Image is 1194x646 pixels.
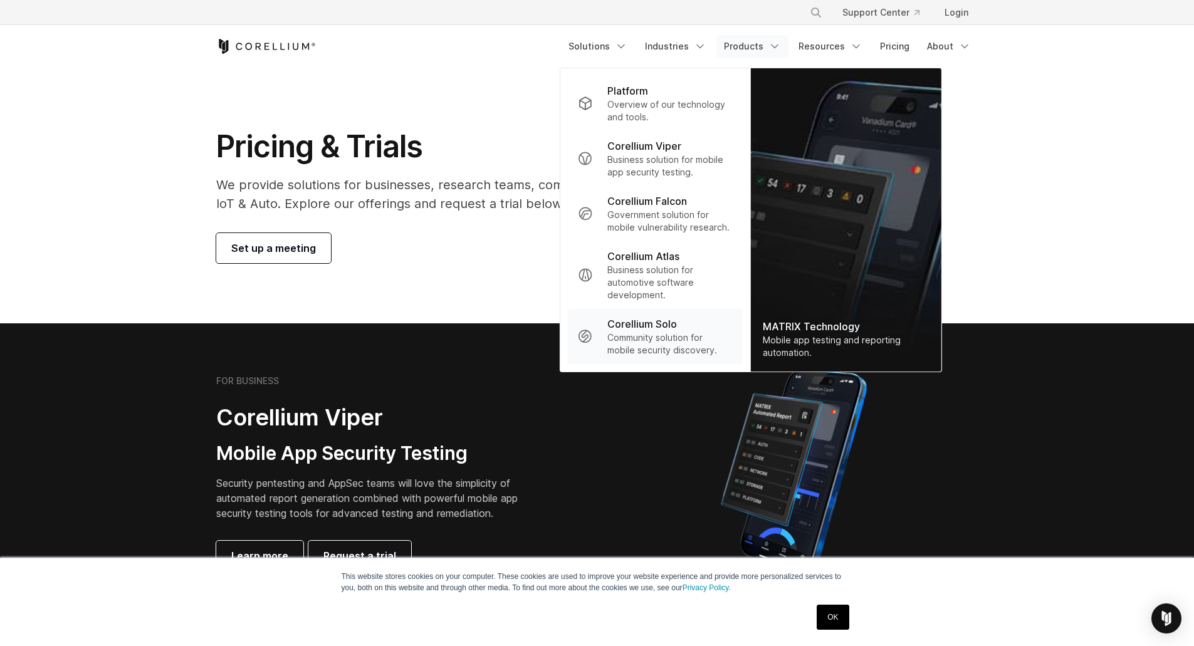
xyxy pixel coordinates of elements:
[607,98,732,123] p: Overview of our technology and tools.
[607,209,732,234] p: Government solution for mobile vulnerability research.
[716,35,788,58] a: Products
[607,249,679,264] p: Corellium Atlas
[216,476,537,521] p: Security pentesting and AppSec teams will love the simplicity of automated report generation comb...
[607,264,732,301] p: Business solution for automotive software development.
[216,404,537,432] h2: Corellium Viper
[216,39,316,54] a: Corellium Home
[561,35,978,58] div: Navigation Menu
[342,571,853,593] p: This website stores cookies on your computer. These cookies are used to improve your website expe...
[607,316,677,331] p: Corellium Solo
[308,541,411,571] a: Request a trial
[750,68,941,372] img: Matrix_WebNav_1x
[216,175,716,213] p: We provide solutions for businesses, research teams, community individuals, and IoT & Auto. Explo...
[231,241,316,256] span: Set up a meeting
[216,375,279,387] h6: FOR BUSINESS
[832,1,930,24] a: Support Center
[607,83,648,98] p: Platform
[750,68,941,372] a: MATRIX Technology Mobile app testing and reporting automation.
[795,1,978,24] div: Navigation Menu
[791,35,870,58] a: Resources
[567,241,742,309] a: Corellium Atlas Business solution for automotive software development.
[763,334,928,359] div: Mobile app testing and reporting automation.
[567,309,742,364] a: Corellium Solo Community solution for mobile security discovery.
[567,131,742,186] a: Corellium Viper Business solution for mobile app security testing.
[607,138,681,154] p: Corellium Viper
[763,319,928,334] div: MATRIX Technology
[607,154,732,179] p: Business solution for mobile app security testing.
[872,35,917,58] a: Pricing
[323,548,396,563] span: Request a trial
[216,541,303,571] a: Learn more
[216,442,537,466] h3: Mobile App Security Testing
[567,76,742,131] a: Platform Overview of our technology and tools.
[561,35,635,58] a: Solutions
[216,128,716,165] h1: Pricing & Trials
[216,233,331,263] a: Set up a meeting
[567,186,742,241] a: Corellium Falcon Government solution for mobile vulnerability research.
[607,194,687,209] p: Corellium Falcon
[683,583,731,592] a: Privacy Policy.
[231,548,288,563] span: Learn more
[935,1,978,24] a: Login
[805,1,827,24] button: Search
[699,363,888,583] img: Corellium MATRIX automated report on iPhone showing app vulnerability test results across securit...
[919,35,978,58] a: About
[607,331,732,357] p: Community solution for mobile security discovery.
[1151,603,1181,633] div: Open Intercom Messenger
[637,35,714,58] a: Industries
[817,605,849,630] a: OK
